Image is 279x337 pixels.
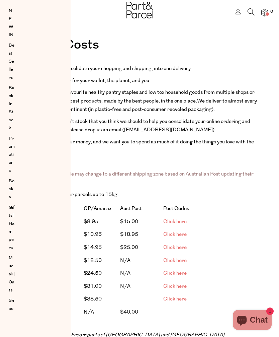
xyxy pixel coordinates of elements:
[163,244,187,251] a: Click here
[84,205,111,212] strong: CP/Amarax
[12,77,151,84] span: Which we believe is better for your wallet, the planet, and you.
[84,295,102,302] span: $38.50
[9,254,15,294] a: Muesli | Oats
[163,295,187,302] a: Click here
[81,215,118,228] td: $8.95
[261,9,268,16] a: 0
[9,177,15,201] a: Books
[9,134,15,175] a: Promotions
[126,2,153,18] img: Part&Parcel
[163,270,187,277] a: Click here
[269,9,275,15] span: 0
[81,228,118,241] td: $10.95
[120,309,138,316] span: $ 40.00
[81,241,118,254] td: $14.95
[118,254,161,267] td: N/A
[12,88,267,114] p: We deliver to almost every corner of this big island continent (in plastic-free and post-consumer...
[163,218,187,225] a: Click here
[163,257,187,264] a: Click here
[118,241,161,254] td: $25.00
[118,228,161,241] td: $18.95
[12,171,254,186] span: Please note that a postcode may change to a different shipping zone based on Australian Post upda...
[9,84,15,132] a: Back In Stock
[81,267,118,280] td: $24.50
[163,231,187,238] a: Click here
[12,65,192,72] span: We are on a mission to consolidate your shopping and shipping, into one delivery.
[12,138,254,154] span: We value your time and your money, and we want you to spend as much of it doing the things you lo...
[118,215,161,228] td: $15.00
[118,267,161,280] td: N/A
[12,89,255,105] span: Rather than buying your favourite healthy pantry staples and low tox household goods from multipl...
[84,283,102,290] span: $31.00
[9,296,15,321] a: Snacks
[12,118,250,134] span: If there’s a product we don’t stock that you think we should to help you consolidate your online ...
[81,306,118,319] td: N/A
[9,41,15,81] a: Best Sellers
[9,7,15,39] a: NEW IN
[120,205,142,212] strong: Aust Post
[9,203,15,252] a: Gifts | Hampers
[163,205,189,212] strong: Post Codes
[84,257,102,264] span: $18.50
[118,280,161,293] td: N/A
[231,310,274,332] inbox-online-store-chat: Shopify online store chat
[12,39,267,58] h1: Delivery Costs
[163,283,187,290] a: Click here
